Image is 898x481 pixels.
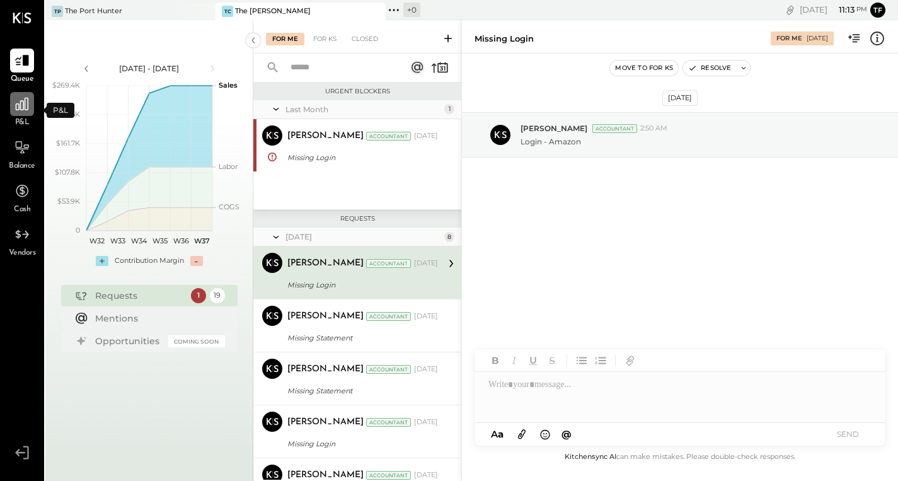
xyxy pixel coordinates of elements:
[307,33,343,45] div: For KS
[287,130,364,142] div: [PERSON_NAME]
[1,92,43,129] a: P&L
[287,416,364,429] div: [PERSON_NAME]
[173,236,188,245] text: W36
[9,248,36,259] span: Vendors
[47,103,74,118] div: P&L
[487,352,504,369] button: Bold
[1,223,43,259] a: Vendors
[784,3,797,16] div: copy link
[366,365,411,374] div: Accountant
[345,33,384,45] div: Closed
[807,34,828,43] div: [DATE]
[444,232,454,242] div: 8
[366,132,411,141] div: Accountant
[366,418,411,427] div: Accountant
[544,352,560,369] button: Strikethrough
[287,438,434,450] div: Missing Login
[521,123,587,134] span: [PERSON_NAME]
[191,288,206,303] div: 1
[366,259,411,268] div: Accountant
[110,236,125,245] text: W33
[65,6,122,16] div: The Port Hunter
[52,6,63,17] div: TP
[266,33,304,45] div: For Me
[414,311,438,322] div: [DATE]
[683,61,736,76] button: Resolve
[287,310,364,323] div: [PERSON_NAME]
[222,6,233,17] div: TC
[260,87,455,96] div: Urgent Blockers
[152,236,167,245] text: W35
[610,61,678,76] button: Move to for ks
[287,332,434,344] div: Missing Statement
[219,81,238,90] text: Sales
[414,131,438,141] div: [DATE]
[115,256,184,266] div: Contribution Margin
[1,179,43,216] a: Cash
[573,352,590,369] button: Unordered List
[487,427,507,441] button: Aa
[190,256,203,266] div: -
[592,124,637,133] div: Accountant
[622,352,638,369] button: Add URL
[558,426,575,442] button: @
[89,236,104,245] text: W32
[287,279,434,291] div: Missing Login
[11,74,34,85] span: Queue
[414,470,438,480] div: [DATE]
[414,364,438,374] div: [DATE]
[219,162,238,171] text: Labor
[130,236,147,245] text: W34
[366,312,411,321] div: Accountant
[95,312,219,325] div: Mentions
[498,428,504,440] span: a
[287,151,434,164] div: Missing Login
[285,231,441,242] div: [DATE]
[56,139,80,148] text: $161.7K
[822,426,873,443] button: SEND
[285,104,441,115] div: Last Month
[57,197,80,206] text: $53.9K
[287,363,364,376] div: [PERSON_NAME]
[260,214,455,223] div: Requests
[366,471,411,480] div: Accountant
[403,3,420,17] div: + 0
[870,3,885,18] button: tf
[9,161,35,172] span: Balance
[521,136,581,147] p: Login - Amazon
[96,256,108,266] div: +
[52,81,80,90] text: $269.4K
[414,417,438,427] div: [DATE]
[193,236,209,245] text: W37
[95,289,185,302] div: Requests
[800,4,867,16] div: [DATE]
[776,34,802,43] div: For Me
[14,204,30,216] span: Cash
[95,335,162,347] div: Opportunities
[55,168,80,177] text: $107.8K
[856,5,867,14] span: pm
[561,428,572,440] span: @
[287,257,364,270] div: [PERSON_NAME]
[15,117,30,129] span: P&L
[525,352,541,369] button: Underline
[219,202,239,211] text: COGS
[640,124,667,134] span: 2:50 AM
[287,385,434,397] div: Missing Statement
[592,352,609,369] button: Ordered List
[55,110,80,119] text: $215.5K
[168,335,225,347] div: Coming Soon
[444,104,454,114] div: 1
[235,6,311,16] div: The [PERSON_NAME]
[1,136,43,172] a: Balance
[829,4,855,16] span: 11 : 13
[1,49,43,85] a: Queue
[76,226,80,235] text: 0
[414,258,438,269] div: [DATE]
[475,33,534,45] div: Missing Login
[506,352,522,369] button: Italic
[96,63,203,74] div: [DATE] - [DATE]
[662,90,698,106] div: [DATE]
[210,288,225,303] div: 19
